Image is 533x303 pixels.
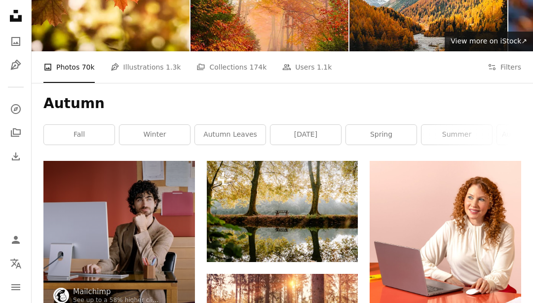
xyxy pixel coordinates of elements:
a: winter [119,125,190,145]
a: fall [44,125,114,145]
a: spring [346,125,417,145]
span: 1.1k [317,62,332,73]
img: a bench sitting in the middle of a forest next to a lake [207,161,358,262]
button: Menu [6,277,26,297]
a: Download History [6,147,26,166]
button: Language [6,254,26,273]
span: 1.3k [166,62,181,73]
a: Illustrations 1.3k [111,51,181,83]
button: Filters [488,51,521,83]
span: 174k [249,62,266,73]
a: Illustrations [6,55,26,75]
h1: Autumn [43,95,521,113]
a: [DATE] [270,125,341,145]
a: Log in / Sign up [6,230,26,250]
a: Mailchimp [73,287,161,297]
a: Photos [6,32,26,51]
span: View more on iStock ↗ [451,37,527,45]
a: Collections 174k [196,51,266,83]
a: summer [421,125,492,145]
a: Explore [6,99,26,119]
a: Collections [6,123,26,143]
a: a bench sitting in the middle of a forest next to a lake [207,207,358,216]
a: Home — Unsplash [6,6,26,28]
a: Man sitting at desk with computer, resting chin [43,232,195,241]
a: View more on iStock↗ [445,32,533,51]
a: autumn leaves [195,125,266,145]
a: Users 1.1k [282,51,332,83]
